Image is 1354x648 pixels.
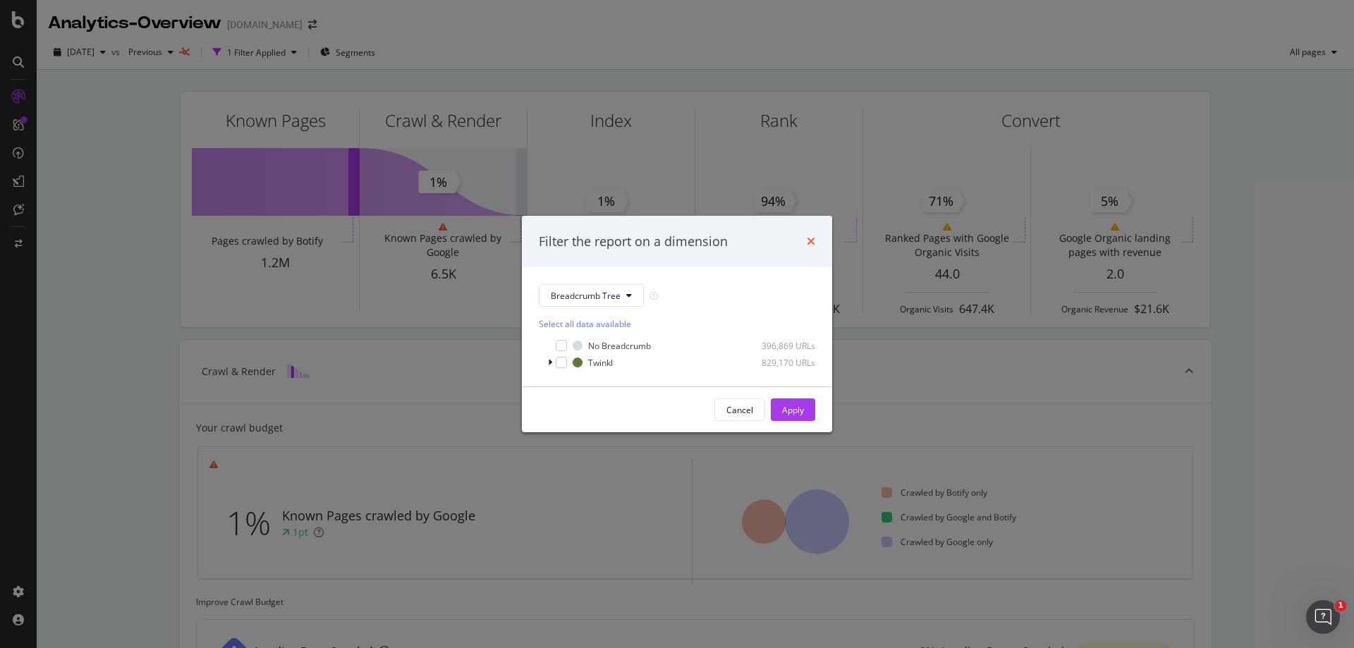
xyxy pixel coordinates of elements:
[539,318,815,330] div: Select all data available
[771,398,815,421] button: Apply
[539,284,644,307] button: Breadcrumb Tree
[588,340,651,352] div: No Breadcrumb
[714,398,765,421] button: Cancel
[726,404,753,416] div: Cancel
[1306,600,1340,634] iframe: Intercom live chat
[551,290,621,302] span: Breadcrumb Tree
[522,216,832,433] div: modal
[746,357,815,369] div: 829,170 URLs
[1335,600,1346,611] span: 1
[539,233,728,251] div: Filter the report on a dimension
[746,340,815,352] div: 396,869 URLs
[782,404,804,416] div: Apply
[588,357,613,369] div: Twinkl
[807,233,815,251] div: times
